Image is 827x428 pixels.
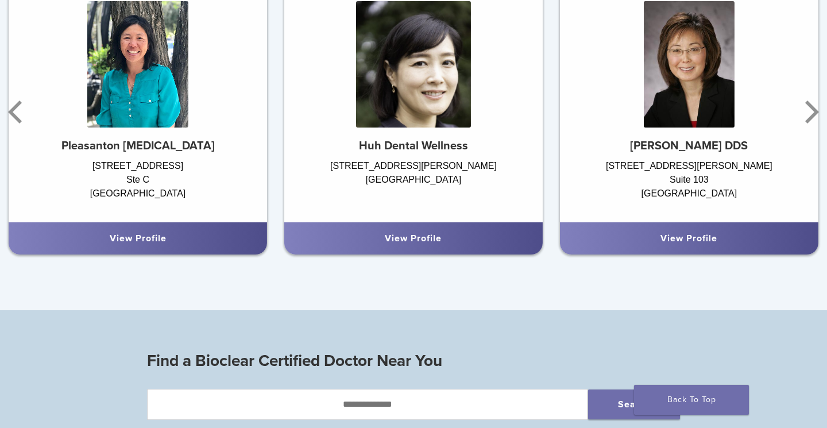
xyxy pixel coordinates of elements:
[385,233,442,244] a: View Profile
[560,159,818,211] div: [STREET_ADDRESS][PERSON_NAME] Suite 103 [GEOGRAPHIC_DATA]
[9,159,267,211] div: [STREET_ADDRESS] Ste C [GEOGRAPHIC_DATA]
[588,390,680,419] button: Search
[798,78,821,146] button: Next
[6,78,29,146] button: Previous
[110,233,167,244] a: View Profile
[644,1,734,128] img: Dr.Nancy Shiba
[61,139,215,153] strong: Pleasanton [MEDICAL_DATA]
[87,1,188,128] img: Dr. Maggie Chao
[660,233,717,244] a: View Profile
[147,347,680,375] h3: Find a Bioclear Certified Doctor Near You
[634,385,749,415] a: Back To Top
[359,139,468,153] strong: Huh Dental Wellness
[630,139,748,153] strong: [PERSON_NAME] DDS
[284,159,543,211] div: [STREET_ADDRESS][PERSON_NAME] [GEOGRAPHIC_DATA]
[356,1,471,128] img: Dr. Inyoung Huh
